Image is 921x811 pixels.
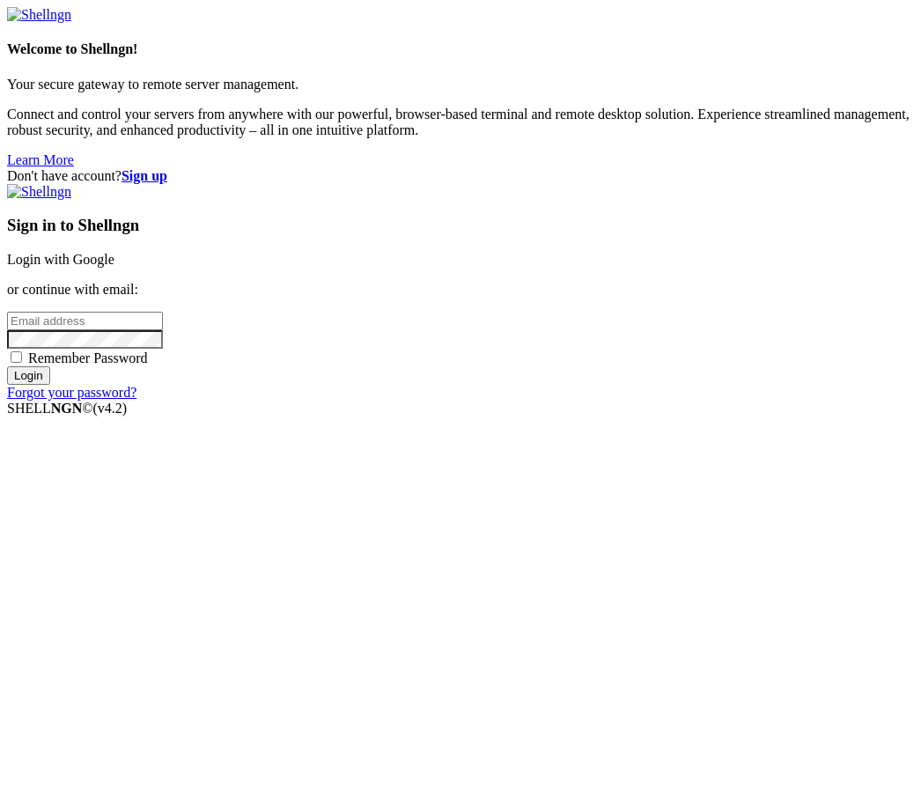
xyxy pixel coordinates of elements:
h3: Sign in to Shellngn [7,216,914,235]
a: Login with Google [7,252,114,267]
p: or continue with email: [7,282,914,298]
span: Remember Password [28,350,148,365]
a: Learn More [7,152,74,167]
a: Forgot your password? [7,385,136,400]
input: Login [7,366,50,385]
h4: Welcome to Shellngn! [7,41,914,57]
img: Shellngn [7,184,71,200]
input: Email address [7,312,163,330]
b: NGN [51,401,83,416]
img: Shellngn [7,7,71,23]
p: Your secure gateway to remote server management. [7,77,914,92]
span: 4.2.0 [93,401,128,416]
span: SHELL © [7,401,127,416]
p: Connect and control your servers from anywhere with our powerful, browser-based terminal and remo... [7,107,914,138]
input: Remember Password [11,351,22,363]
div: Don't have account? [7,168,914,184]
a: Sign up [122,168,167,183]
